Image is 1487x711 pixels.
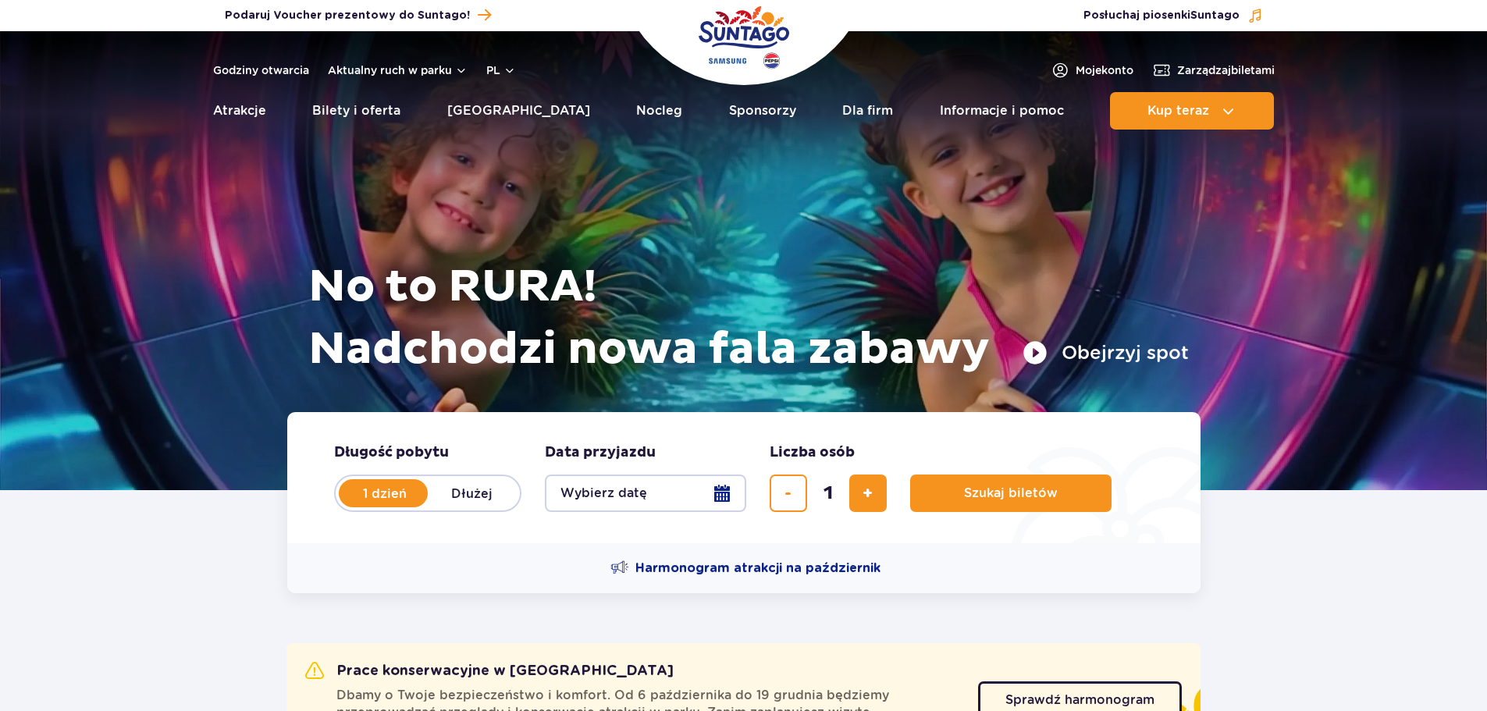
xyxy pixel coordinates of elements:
[305,662,674,681] h2: Prace konserwacyjne w [GEOGRAPHIC_DATA]
[610,559,880,578] a: Harmonogram atrakcji na październik
[809,475,847,512] input: liczba biletów
[213,92,266,130] a: Atrakcje
[1152,61,1275,80] a: Zarządzajbiletami
[486,62,516,78] button: pl
[849,475,887,512] button: dodaj bilet
[1177,62,1275,78] span: Zarządzaj biletami
[1110,92,1274,130] button: Kup teraz
[447,92,590,130] a: [GEOGRAPHIC_DATA]
[328,64,468,76] button: Aktualny ruch w parku
[636,92,682,130] a: Nocleg
[334,443,449,462] span: Długość pobytu
[225,5,491,26] a: Podaruj Voucher prezentowy do Suntago!
[964,486,1058,500] span: Szukaj biletów
[635,560,880,577] span: Harmonogram atrakcji na październik
[1005,694,1154,706] span: Sprawdź harmonogram
[545,475,746,512] button: Wybierz datę
[308,256,1189,381] h1: No to RURA! Nadchodzi nowa fala zabawy
[770,443,855,462] span: Liczba osób
[729,92,796,130] a: Sponsorzy
[428,477,517,510] label: Dłużej
[1076,62,1133,78] span: Moje konto
[842,92,893,130] a: Dla firm
[1051,61,1133,80] a: Mojekonto
[312,92,400,130] a: Bilety i oferta
[940,92,1064,130] a: Informacje i pomoc
[1083,8,1263,23] button: Posłuchaj piosenkiSuntago
[1083,8,1240,23] span: Posłuchaj piosenki
[1023,340,1189,365] button: Obejrzyj spot
[340,477,429,510] label: 1 dzień
[213,62,309,78] a: Godziny otwarcia
[910,475,1112,512] button: Szukaj biletów
[225,8,470,23] span: Podaruj Voucher prezentowy do Suntago!
[770,475,807,512] button: usuń bilet
[287,412,1201,543] form: Planowanie wizyty w Park of Poland
[1190,10,1240,21] span: Suntago
[1147,104,1209,118] span: Kup teraz
[545,443,656,462] span: Data przyjazdu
